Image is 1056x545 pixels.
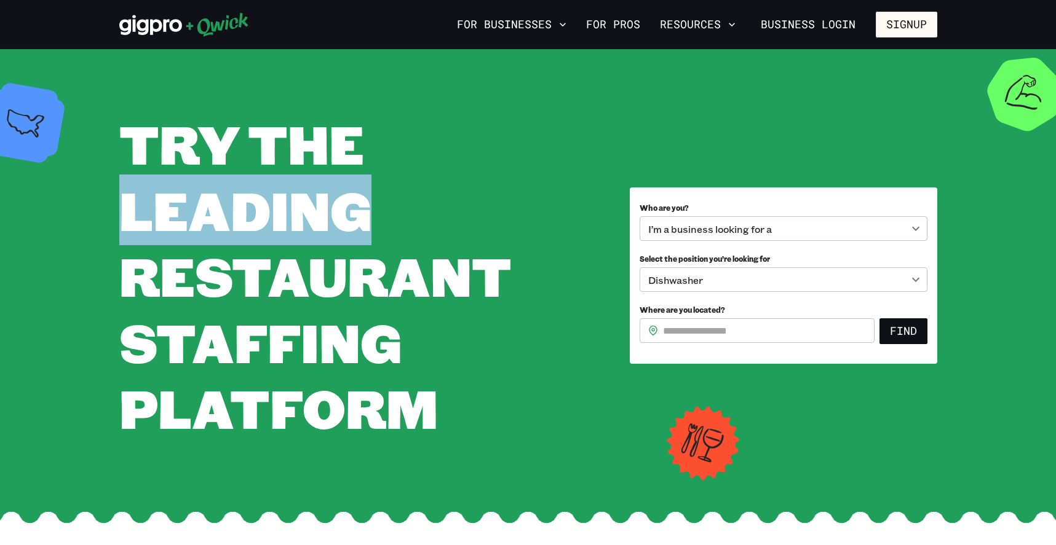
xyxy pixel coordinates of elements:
span: Who are you? [640,203,689,213]
span: Where are you located? [640,305,725,315]
div: Dishwasher [640,267,927,292]
a: For Pros [581,14,645,35]
a: Business Login [750,12,866,37]
button: Signup [876,12,937,37]
button: For Businesses [452,14,571,35]
button: Find [879,318,927,344]
button: Resources [655,14,740,35]
span: Select the position you’re looking for [640,254,770,264]
div: I’m a business looking for a [640,216,927,241]
span: TRY THE LEADING RESTAURANT STAFFING PLATFORM [119,108,511,443]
